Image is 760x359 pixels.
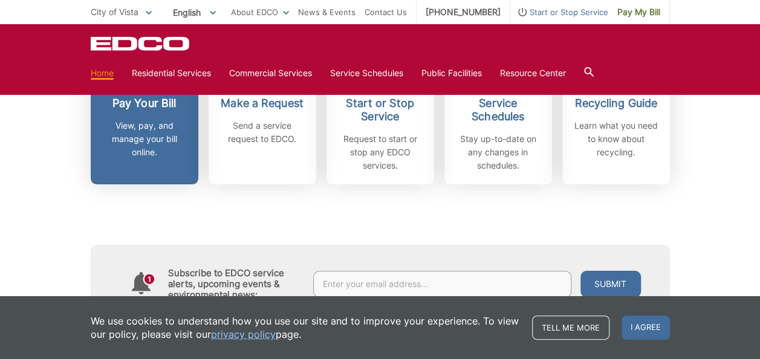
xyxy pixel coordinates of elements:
[336,132,425,172] p: Request to start or stop any EDCO services.
[532,315,609,340] a: Tell me more
[91,66,114,80] a: Home
[231,5,289,19] a: About EDCO
[91,7,138,17] span: City of Vista
[218,119,307,146] p: Send a service request to EDCO.
[91,24,198,184] a: Pay Your Bill View, pay, and manage your bill online.
[91,314,520,341] p: We use cookies to understand how you use our site and to improve your experience. To view our pol...
[168,268,301,300] h4: Subscribe to EDCO service alerts, upcoming events & environmental news:
[453,97,543,123] h2: Service Schedules
[421,66,482,80] a: Public Facilities
[100,97,189,110] h2: Pay Your Bill
[500,66,566,80] a: Resource Center
[211,328,276,341] a: privacy policy
[164,2,225,22] span: English
[100,119,189,159] p: View, pay, and manage your bill online.
[330,66,403,80] a: Service Schedules
[209,24,316,184] a: Make a Request Send a service request to EDCO.
[453,132,543,172] p: Stay up-to-date on any changes in schedules.
[229,66,312,80] a: Commercial Services
[444,24,552,184] a: Service Schedules Stay up-to-date on any changes in schedules.
[336,97,425,123] h2: Start or Stop Service
[132,66,211,80] a: Residential Services
[313,271,571,297] input: Enter your email address...
[218,97,307,110] h2: Make a Request
[365,5,407,19] a: Contact Us
[91,36,191,51] a: EDCD logo. Return to the homepage.
[298,5,356,19] a: News & Events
